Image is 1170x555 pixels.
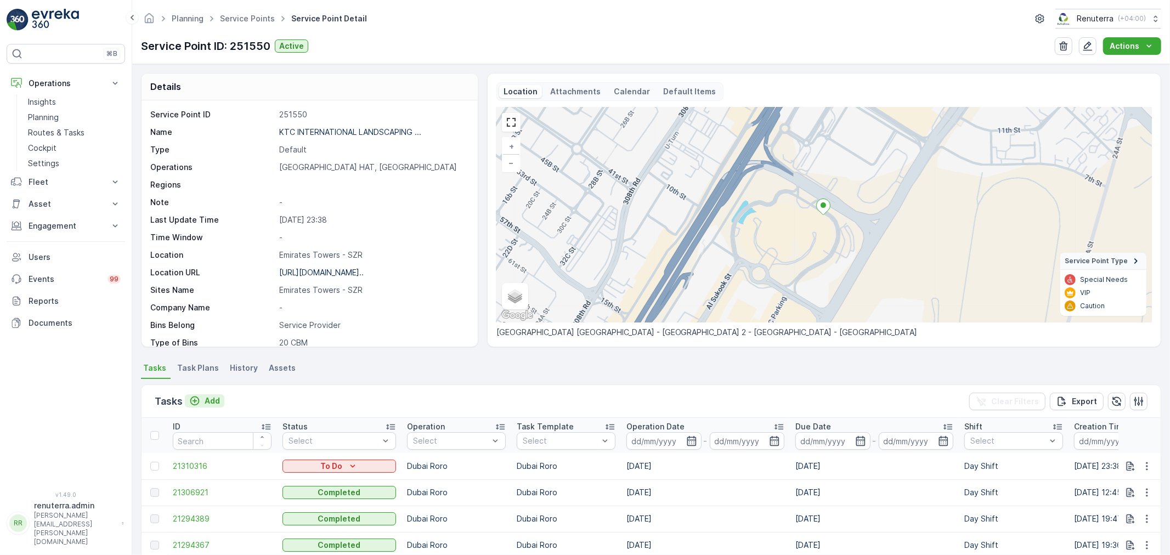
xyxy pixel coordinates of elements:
[1050,393,1104,410] button: Export
[150,179,275,190] p: Regions
[279,41,304,52] p: Active
[150,127,275,138] p: Name
[24,125,125,140] a: Routes & Tasks
[1074,432,1149,450] input: dd/mm/yyyy
[413,435,489,446] p: Select
[173,540,272,551] a: 21294367
[279,302,466,313] p: -
[959,453,1069,479] td: Day Shift
[32,9,79,31] img: logo_light-DOdMpM7g.png
[964,421,982,432] p: Shift
[106,49,117,58] p: ⌘B
[279,214,466,225] p: [DATE] 23:38
[150,197,275,208] p: Note
[279,285,466,296] p: Emirates Towers - SZR
[1077,13,1114,24] p: Renuterra
[511,479,621,506] td: Dubai Roro
[1080,302,1105,310] p: Caution
[185,394,224,407] button: Add
[626,432,702,450] input: dd/mm/yyyy
[508,158,514,167] span: −
[1072,396,1097,407] p: Export
[279,320,466,331] p: Service Provider
[282,486,396,499] button: Completed
[28,97,56,107] p: Insights
[143,16,155,26] a: Homepage
[289,13,369,24] span: Service Point Detail
[34,511,116,546] p: [PERSON_NAME][EMAIL_ADDRESS][PERSON_NAME][DOMAIN_NAME]
[150,214,275,225] p: Last Update Time
[34,500,116,511] p: renuterra.admin
[621,506,790,532] td: [DATE]
[499,308,535,322] a: Open this area in Google Maps (opens a new window)
[7,290,125,312] a: Reports
[141,38,270,54] p: Service Point ID: 251550
[7,491,125,498] span: v 1.49.0
[7,9,29,31] img: logo
[29,318,121,329] p: Documents
[879,432,954,450] input: dd/mm/yyyy
[150,462,159,471] div: Toggle Row Selected
[7,215,125,237] button: Engagement
[150,320,275,331] p: Bins Belong
[496,327,1152,338] p: [GEOGRAPHIC_DATA] [GEOGRAPHIC_DATA] - [GEOGRAPHIC_DATA] 2 - [GEOGRAPHIC_DATA] - [GEOGRAPHIC_DATA]
[959,506,1069,532] td: Day Shift
[282,460,396,473] button: To Do
[626,421,685,432] p: Operation Date
[28,158,59,169] p: Settings
[402,479,511,506] td: Dubai Roro
[150,144,275,155] p: Type
[24,140,125,156] a: Cockpit
[150,250,275,260] p: Location
[220,14,275,23] a: Service Points
[177,363,219,373] span: Task Plans
[7,246,125,268] a: Users
[621,479,790,506] td: [DATE]
[282,512,396,525] button: Completed
[7,193,125,215] button: Asset
[7,268,125,290] a: Events99
[279,144,466,155] p: Default
[205,395,220,406] p: Add
[1055,9,1161,29] button: Renuterra(+04:00)
[621,453,790,479] td: [DATE]
[143,363,166,373] span: Tasks
[28,112,59,123] p: Planning
[279,109,466,120] p: 251550
[321,461,343,472] p: To Do
[29,177,103,188] p: Fleet
[173,461,272,472] span: 21310316
[1074,421,1128,432] p: Creation Time
[511,506,621,532] td: Dubai Roro
[1060,253,1146,270] summary: Service Point Type
[664,86,716,97] p: Default Items
[511,453,621,479] td: Dubai Roro
[402,506,511,532] td: Dubai Roro
[155,394,183,409] p: Tasks
[407,421,445,432] p: Operation
[710,432,785,450] input: dd/mm/yyyy
[29,296,121,307] p: Reports
[499,308,535,322] img: Google
[503,114,519,131] a: View Fullscreen
[1118,14,1146,23] p: ( +04:00 )
[28,143,56,154] p: Cockpit
[269,363,296,373] span: Assets
[282,539,396,552] button: Completed
[29,274,101,285] p: Events
[279,232,466,243] p: -
[517,421,574,432] p: Task Template
[173,432,272,450] input: Search
[150,541,159,550] div: Toggle Row Selected
[1110,41,1139,52] p: Actions
[7,72,125,94] button: Operations
[959,479,1069,506] td: Day Shift
[150,109,275,120] p: Service Point ID
[150,488,159,497] div: Toggle Row Selected
[9,514,27,532] div: RR
[7,312,125,334] a: Documents
[24,156,125,171] a: Settings
[1080,288,1090,297] p: VIP
[29,252,121,263] p: Users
